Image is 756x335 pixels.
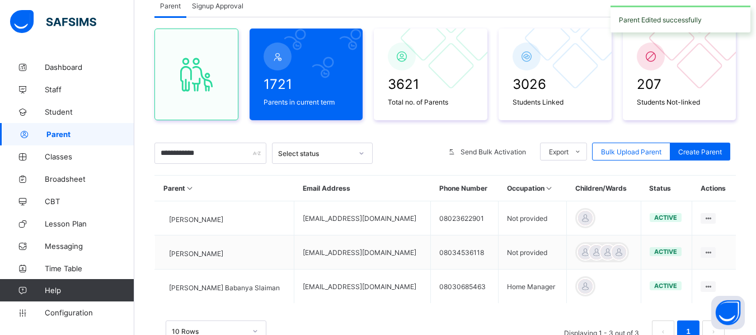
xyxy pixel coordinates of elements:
span: Bulk Upload Parent [601,148,661,156]
span: Lesson Plan [45,219,134,228]
span: Students Linked [513,98,598,106]
th: Phone Number [431,176,499,201]
th: Children/Wards [567,176,641,201]
span: Parent [160,2,181,10]
div: Parent Edited successfully [611,6,750,32]
span: [PERSON_NAME] [169,249,223,258]
th: Email Address [294,176,431,201]
span: CBT [45,197,134,206]
span: active [654,214,677,221]
span: Staff [45,85,134,94]
span: Send Bulk Activation [461,148,526,156]
span: Configuration [45,308,134,317]
span: Students Not-linked [637,98,722,106]
td: [EMAIL_ADDRESS][DOMAIN_NAME] [294,201,431,235]
span: active [654,248,677,256]
td: Not provided [499,201,567,235]
span: Classes [45,152,134,161]
span: [PERSON_NAME] [169,215,223,224]
span: active [654,282,677,290]
span: Parent [46,130,134,139]
img: safsims [10,10,96,34]
td: Home Manager [499,270,567,304]
span: 3621 [388,76,473,92]
i: Sort in Ascending Order [185,184,195,192]
span: 3026 [513,76,598,92]
th: Actions [692,176,736,201]
span: 207 [637,76,722,92]
td: [EMAIL_ADDRESS][DOMAIN_NAME] [294,235,431,270]
td: 08023622901 [431,201,499,235]
span: 1721 [264,76,349,92]
td: Not provided [499,235,567,270]
span: [PERSON_NAME] Babanya Slaiman [169,284,280,292]
span: Help [45,286,134,295]
span: Export [549,148,569,156]
th: Parent [155,176,294,201]
span: Parents in current term [264,98,349,106]
button: Open asap [711,296,745,329]
span: Student [45,107,134,116]
th: Status [641,176,692,201]
span: Signup Approval [192,2,243,10]
span: Dashboard [45,63,134,72]
i: Sort in Ascending Order [544,184,554,192]
td: 08034536118 [431,235,499,270]
td: 08030685463 [431,270,499,304]
span: Time Table [45,264,134,273]
th: Occupation [499,176,567,201]
span: Total no. of Parents [388,98,473,106]
td: [EMAIL_ADDRESS][DOMAIN_NAME] [294,270,431,304]
span: Broadsheet [45,174,134,183]
span: Create Parent [678,148,722,156]
div: Select status [278,149,352,158]
span: Messaging [45,242,134,251]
